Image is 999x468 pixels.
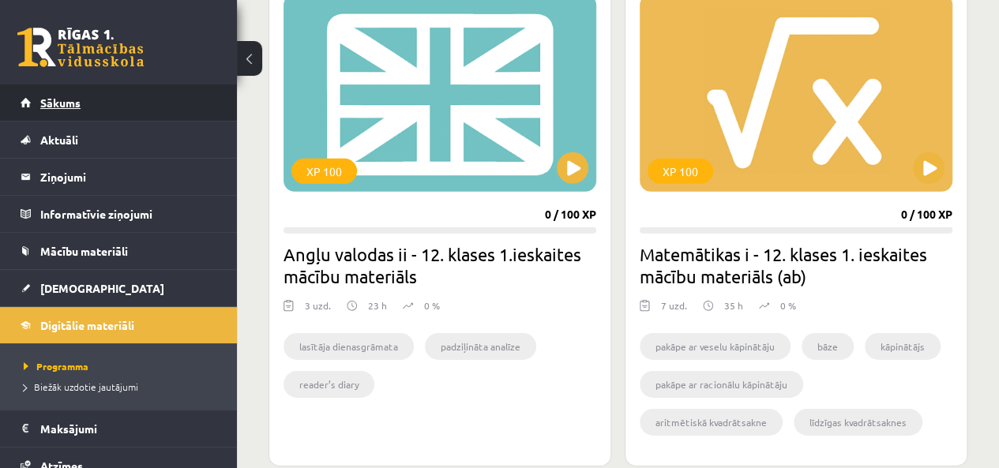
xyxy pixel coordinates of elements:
[724,298,743,313] p: 35 h
[424,298,440,313] p: 0 %
[661,298,687,322] div: 7 uzd.
[284,243,596,287] h2: Angļu valodas ii - 12. klases 1.ieskaites mācību materiāls
[40,159,217,195] legend: Ziņojumi
[24,359,221,373] a: Programma
[21,159,217,195] a: Ziņojumi
[21,196,217,232] a: Informatīvie ziņojumi
[284,333,414,360] li: lasītāja dienasgrāmata
[24,360,88,373] span: Programma
[40,196,217,232] legend: Informatīvie ziņojumi
[291,159,357,184] div: XP 100
[305,298,331,322] div: 3 uzd.
[640,371,803,398] li: pakāpe ar racionālu kāpinātāju
[640,333,791,360] li: pakāpe ar veselu kāpinātāju
[40,281,164,295] span: [DEMOGRAPHIC_DATA]
[640,243,952,287] h2: Matemātikas i - 12. klases 1. ieskaites mācību materiāls (ab)
[640,409,783,436] li: aritmētiskā kvadrātsakne
[865,333,941,360] li: kāpinātājs
[21,270,217,306] a: [DEMOGRAPHIC_DATA]
[21,84,217,121] a: Sākums
[794,409,922,436] li: līdzīgas kvadrātsaknes
[40,133,78,147] span: Aktuāli
[21,122,217,158] a: Aktuāli
[40,318,134,332] span: Digitālie materiāli
[40,244,128,258] span: Mācību materiāli
[24,380,138,393] span: Biežāk uzdotie jautājumi
[648,159,713,184] div: XP 100
[21,410,217,447] a: Maksājumi
[17,28,144,67] a: Rīgas 1. Tālmācības vidusskola
[780,298,796,313] p: 0 %
[24,380,221,394] a: Biežāk uzdotie jautājumi
[284,371,374,398] li: reader’s diary
[425,333,536,360] li: padziļināta analīze
[368,298,387,313] p: 23 h
[802,333,854,360] li: bāze
[21,233,217,269] a: Mācību materiāli
[40,95,81,110] span: Sākums
[40,410,217,447] legend: Maksājumi
[21,307,217,343] a: Digitālie materiāli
